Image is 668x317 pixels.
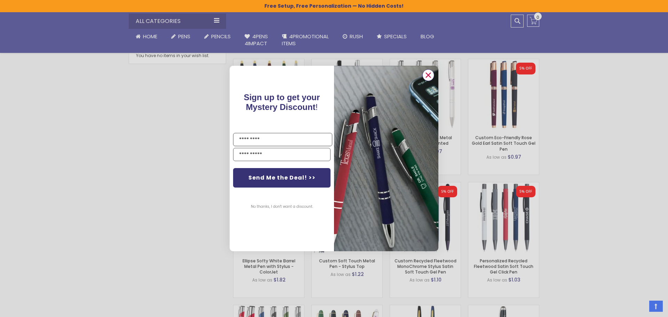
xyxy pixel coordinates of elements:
button: Send Me the Deal! >> [233,168,331,188]
img: pop-up-image [334,66,438,251]
span: ! [244,93,320,112]
button: No thanks, I don't want a discount. [247,198,317,215]
button: Close dialog [422,69,434,81]
span: Sign up to get your Mystery Discount [244,93,320,112]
